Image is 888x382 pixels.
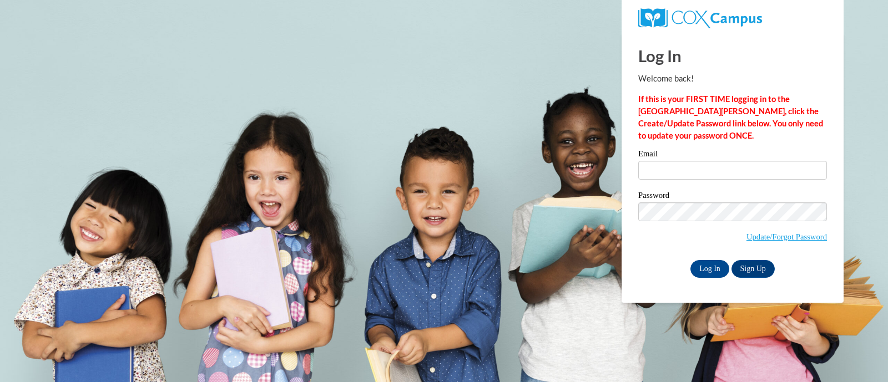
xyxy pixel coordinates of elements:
[638,94,823,140] strong: If this is your FIRST TIME logging in to the [GEOGRAPHIC_DATA][PERSON_NAME], click the Create/Upd...
[690,260,729,278] input: Log In
[638,13,762,22] a: COX Campus
[638,191,827,202] label: Password
[638,73,827,85] p: Welcome back!
[746,232,827,241] a: Update/Forgot Password
[638,44,827,67] h1: Log In
[638,8,762,28] img: COX Campus
[731,260,775,278] a: Sign Up
[638,150,827,161] label: Email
